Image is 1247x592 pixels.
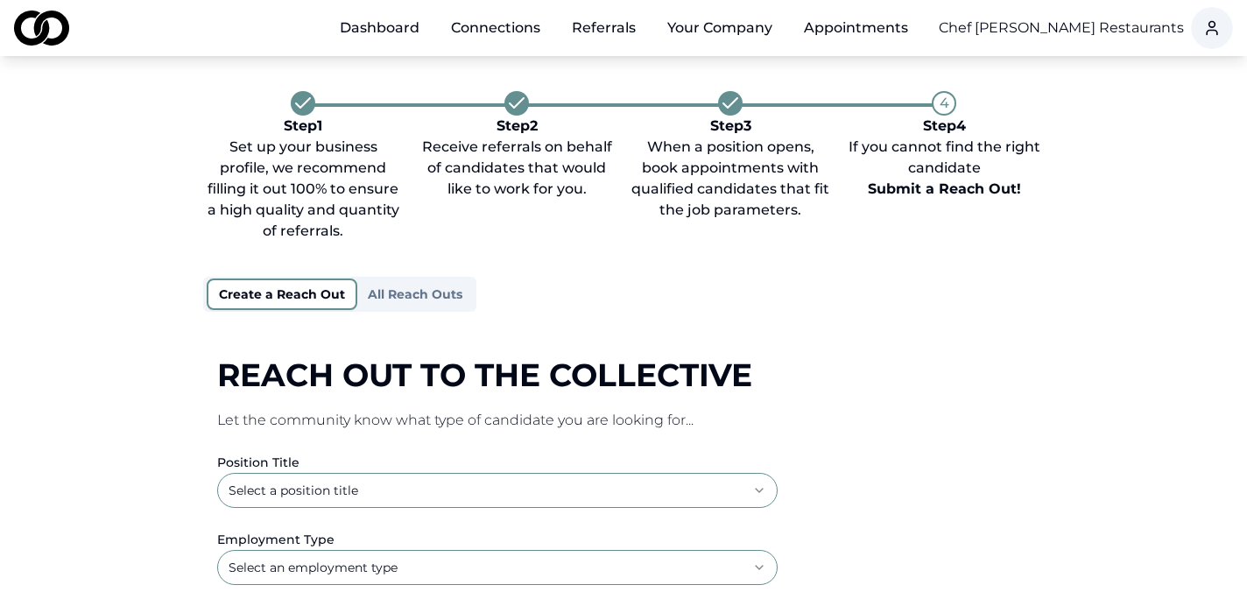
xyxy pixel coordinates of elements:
a: Connections [437,11,554,46]
div: When a position opens, book appointments with qualified candidates that fit the job parameters. [631,137,830,221]
label: Position Title [217,455,299,470]
p: Let the community know what type of candidate you are looking for... [217,410,1030,431]
button: Your Company [653,11,786,46]
div: Step 3 [631,116,830,137]
img: logo [14,11,69,46]
div: Receive referrals on behalf of candidates that would like to work for you. [417,137,616,200]
div: Set up your business profile, we recommend filling it out 100% to ensure a high quality and quant... [203,137,403,242]
div: 4 [932,91,956,116]
div: Step 4 [844,116,1044,137]
div: Reach out to the Collective [217,357,1030,392]
label: Employment Type [217,532,335,547]
div: Submit a Reach Out! [844,179,1044,200]
button: Create a Reach Out [207,278,357,310]
a: Appointments [790,11,922,46]
div: Step 2 [417,116,616,137]
nav: Main [326,11,922,46]
button: Chef [PERSON_NAME] Restaurants [939,18,1184,39]
button: All Reach Outs [357,280,473,308]
a: Dashboard [326,11,433,46]
div: Step 1 [203,116,403,137]
div: If you cannot find the right candidate [844,137,1044,200]
a: Referrals [558,11,650,46]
